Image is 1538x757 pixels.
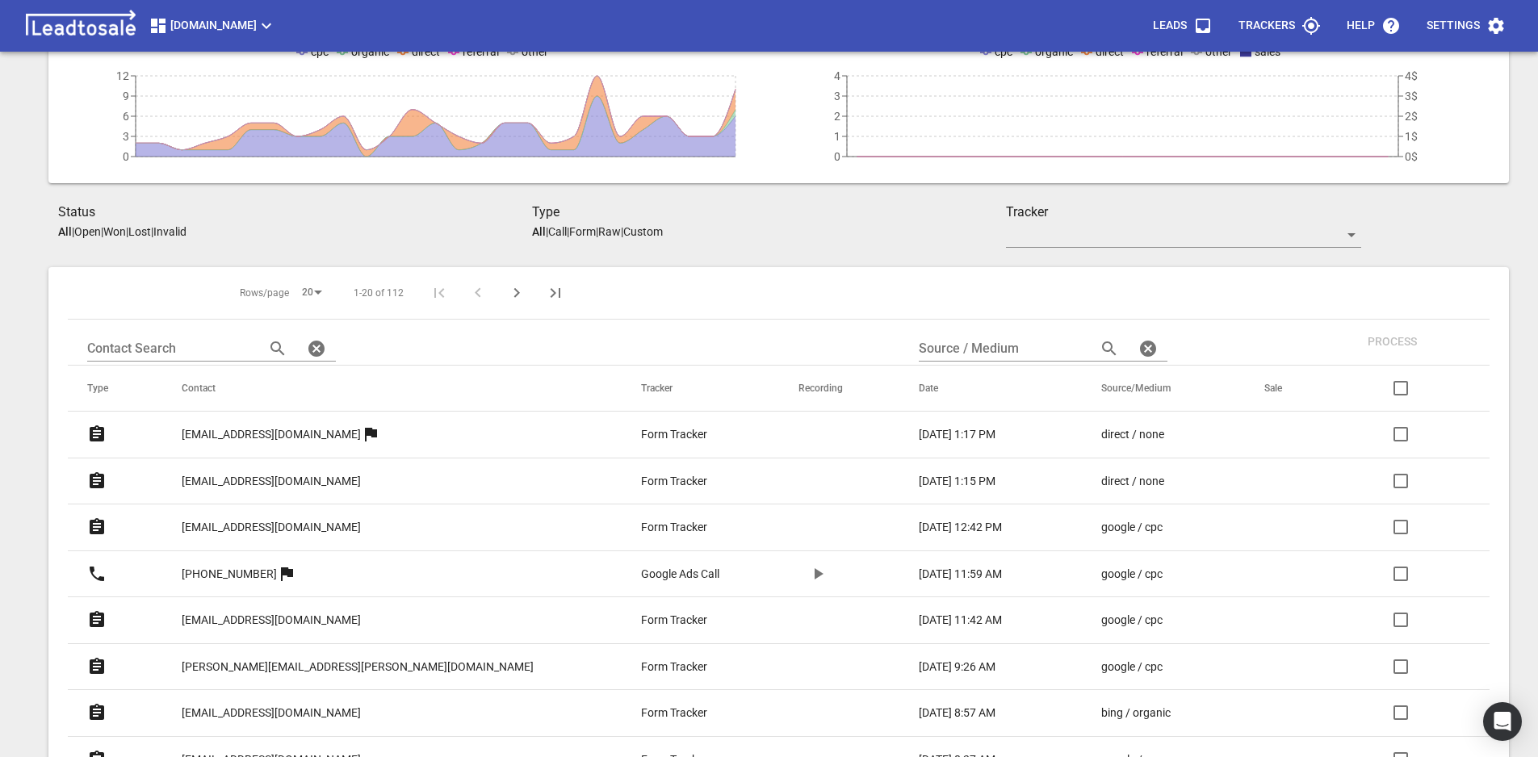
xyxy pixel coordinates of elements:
h3: Tracker [1006,203,1361,222]
tspan: 6 [123,110,129,123]
th: Type [68,366,162,412]
a: [PHONE_NUMBER] [182,554,277,594]
p: Form [569,225,596,238]
tspan: 12 [116,69,129,82]
button: [DOMAIN_NAME] [142,10,283,42]
a: Form Tracker [641,473,734,490]
aside: All [532,225,546,238]
svg: Call [87,564,107,583]
tspan: 1$ [1405,130,1418,143]
a: [EMAIL_ADDRESS][DOMAIN_NAME] [182,600,361,640]
tspan: 2$ [1405,110,1418,123]
a: Form Tracker [641,612,734,629]
p: [EMAIL_ADDRESS][DOMAIN_NAME] [182,473,361,490]
tspan: 0 [123,150,129,163]
span: | [151,225,153,238]
p: Google Ads Call [641,566,719,583]
span: | [546,225,548,238]
th: Recording [779,366,899,412]
p: Form Tracker [641,612,707,629]
p: bing / organic [1101,705,1171,721]
svg: Form [87,657,107,676]
p: [DATE] 12:42 PM [919,519,1002,536]
svg: Form [87,517,107,537]
tspan: 4 [834,69,840,82]
p: Form Tracker [641,705,707,721]
th: Contact [162,366,622,412]
p: Invalid [153,225,186,238]
svg: Form [87,471,107,491]
span: other [522,45,548,58]
p: Trackers [1238,18,1295,34]
span: 1-20 of 112 [354,286,404,300]
a: Form Tracker [641,705,734,721]
a: Form Tracker [641,426,734,443]
tspan: 0 [834,150,840,163]
tspan: 4$ [1405,69,1418,82]
span: Rows/page [240,286,289,300]
span: sales [1255,45,1280,58]
span: direct [1096,45,1124,58]
p: [DATE] 9:26 AM [919,659,995,675]
a: [EMAIL_ADDRESS][DOMAIN_NAME] [182,462,361,501]
a: [EMAIL_ADDRESS][DOMAIN_NAME] [182,415,361,454]
a: [DATE] 12:42 PM [919,519,1037,536]
a: [DATE] 11:42 AM [919,612,1037,629]
tspan: 3$ [1405,90,1418,102]
span: organic [1035,45,1073,58]
p: Raw [598,225,621,238]
svg: Form [87,703,107,722]
p: Help [1347,18,1375,34]
h3: Type [532,203,1006,222]
p: google / cpc [1101,659,1163,675]
p: Call [548,225,567,238]
a: Form Tracker [641,659,734,675]
span: cpc [995,45,1012,58]
p: [EMAIL_ADDRESS][DOMAIN_NAME] [182,705,361,721]
a: google / cpc [1101,612,1200,629]
a: [DATE] 1:15 PM [919,473,1037,490]
div: Open Intercom Messenger [1483,702,1522,741]
p: Form Tracker [641,426,707,443]
svg: Form [87,425,107,444]
span: | [72,225,74,238]
span: | [596,225,598,238]
span: direct [412,45,440,58]
p: Form Tracker [641,519,707,536]
tspan: 3 [123,130,129,143]
th: Sale [1245,366,1335,412]
span: other [1205,45,1232,58]
tspan: 0$ [1405,150,1418,163]
a: google / cpc [1101,519,1200,536]
p: [DATE] 8:57 AM [919,705,995,721]
p: direct / none [1101,426,1164,443]
img: logo [19,10,142,42]
svg: More than one lead from this user [361,425,380,444]
a: [DATE] 8:57 AM [919,705,1037,721]
svg: More than one lead from this user [277,564,296,583]
p: [DATE] 1:15 PM [919,473,995,490]
p: Leads [1153,18,1187,34]
a: direct / none [1101,426,1200,443]
a: google / cpc [1101,659,1200,675]
p: [PHONE_NUMBER] [182,566,277,583]
span: cpc [311,45,329,58]
p: Open [74,225,101,238]
p: [DATE] 11:59 AM [919,566,1002,583]
p: Settings [1427,18,1480,34]
span: | [126,225,128,238]
a: direct / none [1101,473,1200,490]
span: organic [351,45,389,58]
p: [DATE] 11:42 AM [919,612,1002,629]
a: google / cpc [1101,566,1200,583]
svg: Form [87,610,107,629]
span: | [567,225,569,238]
button: Last Page [536,274,575,312]
a: [EMAIL_ADDRESS][DOMAIN_NAME] [182,508,361,547]
p: [EMAIL_ADDRESS][DOMAIN_NAME] [182,612,361,629]
a: [DATE] 9:26 AM [919,659,1037,675]
p: google / cpc [1101,612,1163,629]
p: [PERSON_NAME][EMAIL_ADDRESS][PERSON_NAME][DOMAIN_NAME] [182,659,534,675]
span: | [101,225,103,238]
span: referral [1146,45,1183,58]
